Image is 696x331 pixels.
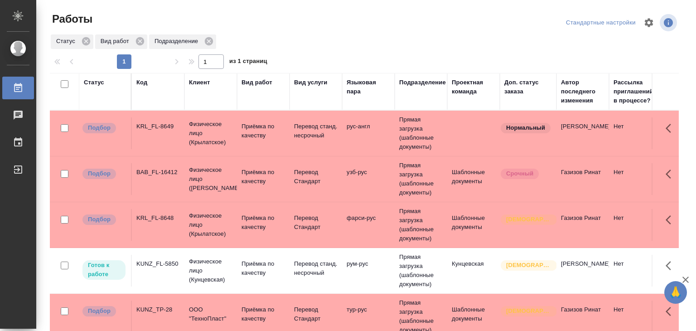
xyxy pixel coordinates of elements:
[561,78,604,105] div: Автор последнего изменения
[638,12,660,34] span: Настроить таблицу
[395,156,447,202] td: Прямая загрузка (шаблонные документы)
[504,78,552,96] div: Доп. статус заказа
[294,214,338,232] p: Перевод Стандарт
[347,78,390,96] div: Языковая пара
[447,209,500,241] td: Шаблонные документы
[189,305,232,323] p: ООО "ТехноПласт"
[82,214,126,226] div: Можно подбирать исполнителей
[88,215,111,224] p: Подбор
[447,255,500,287] td: Кунцевская
[564,16,638,30] div: split button
[88,261,120,279] p: Готов к работе
[242,214,285,232] p: Приёмка по качеству
[155,37,201,46] p: Подразделение
[95,34,147,49] div: Вид работ
[506,215,551,224] p: [DEMOGRAPHIC_DATA]
[506,261,551,270] p: [DEMOGRAPHIC_DATA]
[609,255,662,287] td: Нет
[506,169,533,178] p: Срочный
[229,56,267,69] span: из 1 страниц
[660,163,682,185] button: Здесь прячутся важные кнопки
[136,168,180,177] div: BAB_FL-16412
[342,117,395,149] td: рус-англ
[149,34,216,49] div: Подразделение
[294,168,338,186] p: Перевод Стандарт
[506,123,545,132] p: Нормальный
[88,307,111,316] p: Подбор
[395,111,447,156] td: Прямая загрузка (шаблонные документы)
[88,123,111,132] p: Подбор
[342,209,395,241] td: фарси-рус
[294,259,338,277] p: Перевод станд. несрочный
[556,163,609,195] td: Газизов Ринат
[342,163,395,195] td: узб-рус
[660,209,682,231] button: Здесь прячутся важные кнопки
[136,78,147,87] div: Код
[556,117,609,149] td: [PERSON_NAME]
[294,78,328,87] div: Вид услуги
[242,305,285,323] p: Приёмка по качеству
[660,14,679,31] span: Посмотреть информацию
[189,78,210,87] div: Клиент
[668,283,683,302] span: 🙏
[664,281,687,304] button: 🙏
[399,78,446,87] div: Подразделение
[101,37,132,46] p: Вид работ
[609,163,662,195] td: Нет
[242,122,285,140] p: Приёмка по качеству
[660,255,682,277] button: Здесь прячутся важные кнопки
[136,122,180,131] div: KRL_FL-8649
[82,122,126,134] div: Можно подбирать исполнителей
[660,117,682,139] button: Здесь прячутся важные кнопки
[82,305,126,317] div: Можно подбирать исполнителей
[609,209,662,241] td: Нет
[82,168,126,180] div: Можно подбирать исполнителей
[50,12,92,26] span: Работы
[242,168,285,186] p: Приёмка по качеству
[294,305,338,323] p: Перевод Стандарт
[189,120,232,147] p: Физическое лицо (Крылатское)
[189,165,232,193] p: Физическое лицо ([PERSON_NAME])
[342,255,395,287] td: рум-рус
[556,209,609,241] td: Газизов Ринат
[84,78,104,87] div: Статус
[56,37,78,46] p: Статус
[136,259,180,268] div: KUNZ_FL-5850
[189,211,232,239] p: Физическое лицо (Крылатское)
[242,78,272,87] div: Вид работ
[395,202,447,248] td: Прямая загрузка (шаблонные документы)
[609,117,662,149] td: Нет
[242,259,285,277] p: Приёмка по качеству
[614,78,657,105] div: Рассылка приглашений в процессе?
[88,169,111,178] p: Подбор
[395,248,447,293] td: Прямая загрузка (шаблонные документы)
[189,257,232,284] p: Физическое лицо (Кунцевская)
[447,163,500,195] td: Шаблонные документы
[452,78,495,96] div: Проектная команда
[506,307,551,316] p: [DEMOGRAPHIC_DATA]
[660,301,682,322] button: Здесь прячутся важные кнопки
[136,214,180,223] div: KRL_FL-8648
[51,34,93,49] div: Статус
[556,255,609,287] td: [PERSON_NAME]
[82,259,126,281] div: Исполнитель может приступить к работе
[136,305,180,314] div: KUNZ_TP-28
[294,122,338,140] p: Перевод станд. несрочный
